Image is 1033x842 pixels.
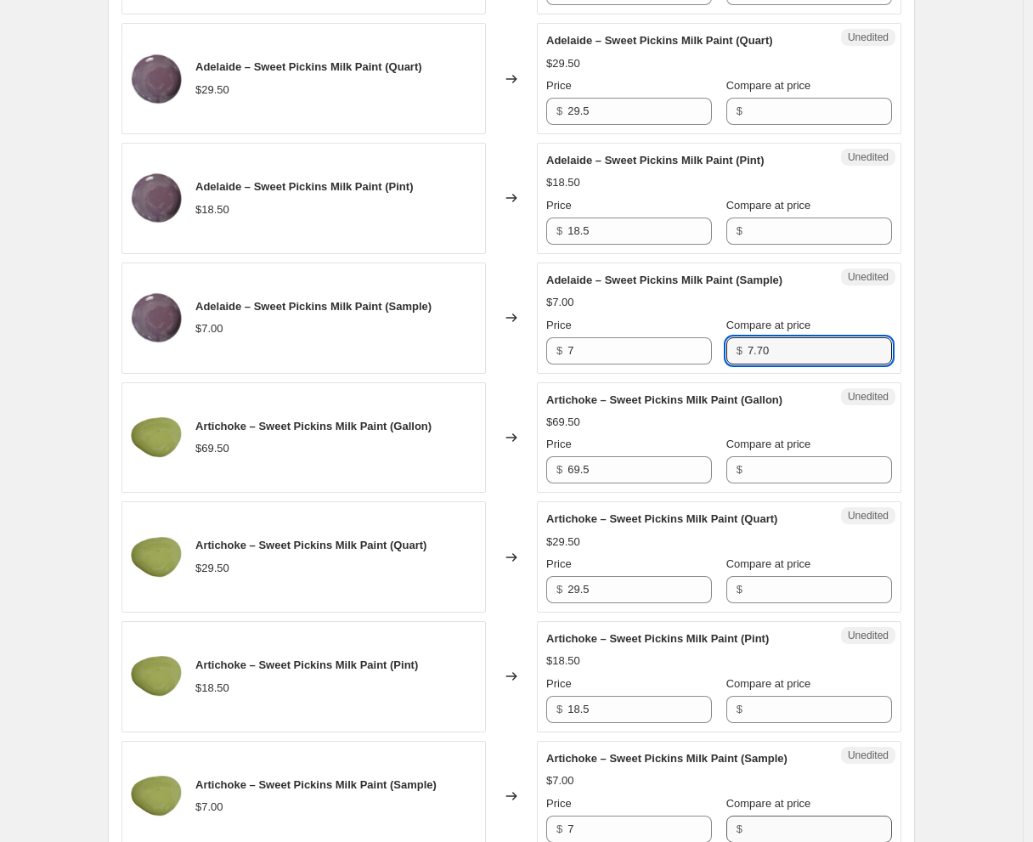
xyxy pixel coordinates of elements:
[848,629,889,642] span: Unedited
[737,583,742,596] span: $
[195,82,229,99] div: $29.50
[737,224,742,237] span: $
[131,532,182,583] img: artichoke_80x.png
[737,105,742,117] span: $
[726,319,811,331] span: Compare at price
[546,557,572,570] span: Price
[546,653,580,670] div: $18.50
[848,150,889,164] span: Unedited
[726,557,811,570] span: Compare at price
[726,438,811,450] span: Compare at price
[131,172,182,223] img: adelaide-white-background_80x.png
[726,677,811,690] span: Compare at price
[195,201,229,218] div: $18.50
[556,224,562,237] span: $
[195,420,432,432] span: Artichoke – Sweet Pickins Milk Paint (Gallon)
[195,560,229,577] div: $29.50
[195,300,432,313] span: Adelaide – Sweet Pickins Milk Paint (Sample)
[546,677,572,690] span: Price
[131,412,182,463] img: artichoke_80x.png
[195,658,418,671] span: Artichoke – Sweet Pickins Milk Paint (Pint)
[556,105,562,117] span: $
[546,797,572,810] span: Price
[546,512,777,525] span: Artichoke – Sweet Pickins Milk Paint (Quart)
[195,680,229,697] div: $18.50
[546,438,572,450] span: Price
[195,180,413,193] span: Adelaide – Sweet Pickins Milk Paint (Pint)
[546,55,580,72] div: $29.50
[195,320,223,337] div: $7.00
[848,390,889,404] span: Unedited
[546,154,764,167] span: Adelaide – Sweet Pickins Milk Paint (Pint)
[737,822,742,835] span: $
[195,539,426,551] span: Artichoke – Sweet Pickins Milk Paint (Quart)
[546,79,572,92] span: Price
[546,34,773,47] span: Adelaide – Sweet Pickins Milk Paint (Quart)
[546,294,574,311] div: $7.00
[195,440,229,457] div: $69.50
[546,534,580,551] div: $29.50
[737,703,742,715] span: $
[195,799,223,816] div: $7.00
[131,771,182,822] img: artichoke_80x.png
[848,509,889,523] span: Unedited
[556,583,562,596] span: $
[848,270,889,284] span: Unedited
[556,463,562,476] span: $
[546,632,769,645] span: Artichoke – Sweet Pickins Milk Paint (Pint)
[556,822,562,835] span: $
[556,703,562,715] span: $
[546,274,782,286] span: Adelaide – Sweet Pickins Milk Paint (Sample)
[131,54,182,105] img: adelaide-white-background_80x.png
[556,344,562,357] span: $
[131,292,182,343] img: adelaide-white-background_80x.png
[546,414,580,431] div: $69.50
[848,31,889,44] span: Unedited
[737,463,742,476] span: $
[737,344,742,357] span: $
[546,319,572,331] span: Price
[546,772,574,789] div: $7.00
[848,749,889,762] span: Unedited
[726,199,811,212] span: Compare at price
[546,393,782,406] span: Artichoke – Sweet Pickins Milk Paint (Gallon)
[195,60,422,73] span: Adelaide – Sweet Pickins Milk Paint (Quart)
[131,651,182,702] img: artichoke_80x.png
[546,199,572,212] span: Price
[726,797,811,810] span: Compare at price
[546,174,580,191] div: $18.50
[195,778,437,791] span: Artichoke – Sweet Pickins Milk Paint (Sample)
[546,752,787,765] span: Artichoke – Sweet Pickins Milk Paint (Sample)
[726,79,811,92] span: Compare at price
